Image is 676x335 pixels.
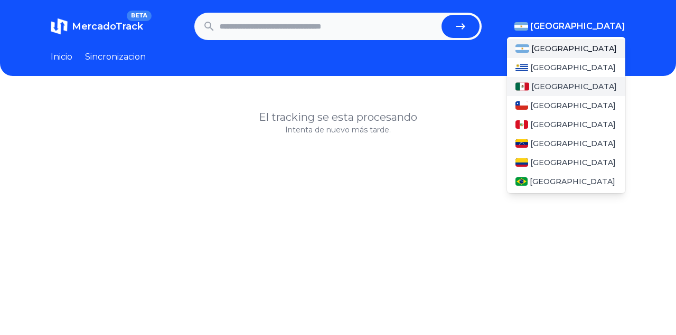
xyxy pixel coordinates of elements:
[127,11,152,21] span: BETA
[515,44,529,53] img: Argentina
[530,176,615,187] span: [GEOGRAPHIC_DATA]
[507,172,625,191] a: Brasil[GEOGRAPHIC_DATA]
[507,58,625,77] a: Uruguay[GEOGRAPHIC_DATA]
[72,21,143,32] span: MercadoTrack
[530,20,625,33] span: [GEOGRAPHIC_DATA]
[531,81,617,92] span: [GEOGRAPHIC_DATA]
[515,63,528,72] img: Uruguay
[51,125,625,135] p: Intenta de nuevo más tarde.
[530,138,616,149] span: [GEOGRAPHIC_DATA]
[530,100,616,111] span: [GEOGRAPHIC_DATA]
[515,120,528,129] img: Peru
[531,43,617,54] span: [GEOGRAPHIC_DATA]
[530,119,616,130] span: [GEOGRAPHIC_DATA]
[51,110,625,125] h1: El tracking se esta procesando
[515,139,528,148] img: Venezuela
[515,82,529,91] img: Mexico
[507,115,625,134] a: Peru[GEOGRAPHIC_DATA]
[514,22,528,31] img: Argentina
[515,101,528,110] img: Chile
[515,158,528,167] img: Colombia
[530,157,616,168] span: [GEOGRAPHIC_DATA]
[507,77,625,96] a: Mexico[GEOGRAPHIC_DATA]
[51,18,143,35] a: MercadoTrackBETA
[515,177,528,186] img: Brasil
[51,18,68,35] img: MercadoTrack
[507,153,625,172] a: Colombia[GEOGRAPHIC_DATA]
[507,96,625,115] a: Chile[GEOGRAPHIC_DATA]
[51,51,72,63] a: Inicio
[514,20,625,33] button: [GEOGRAPHIC_DATA]
[507,39,625,58] a: Argentina[GEOGRAPHIC_DATA]
[530,62,616,73] span: [GEOGRAPHIC_DATA]
[85,51,146,63] a: Sincronizacion
[507,134,625,153] a: Venezuela[GEOGRAPHIC_DATA]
